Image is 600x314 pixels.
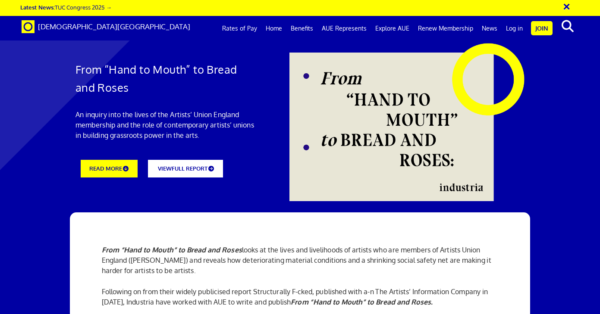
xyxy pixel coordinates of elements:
a: Latest News:TUC Congress 2025 → [20,3,112,11]
a: Rates of Pay [218,18,261,39]
p: Following on from their widely publicised report Structurally F-cked, published with a-n The Arti... [102,286,499,307]
span: [DEMOGRAPHIC_DATA][GEOGRAPHIC_DATA] [38,22,190,31]
strong: From “Hand to Mouth” to Bread and Roses [102,246,242,254]
strong: Latest News: [20,3,55,11]
h1: From “Hand to Mouth” to Bread and Roses [75,60,255,96]
a: Brand [DEMOGRAPHIC_DATA][GEOGRAPHIC_DATA] [15,16,197,37]
a: AUE Represents [317,18,371,39]
a: Log in [502,18,527,39]
a: Renew Membership [414,18,477,39]
p: An inquiry into the lives of the Artists’ Union England membership and the role of contemporary a... [75,109,255,140]
a: Join [531,21,553,35]
button: search [554,17,581,35]
a: News [477,18,502,39]
span: VIEW [158,165,172,172]
a: VIEWFULL REPORT [148,160,223,177]
a: READ MORE [81,160,138,177]
p: looks at the lives and livelihoods of artists who are members of Artists Union England ([PERSON_N... [102,245,499,276]
strong: From “Hand to Mouth” to Bread and Roses. [291,298,433,306]
a: Home [261,18,286,39]
a: Explore AUE [371,18,414,39]
a: Benefits [286,18,317,39]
